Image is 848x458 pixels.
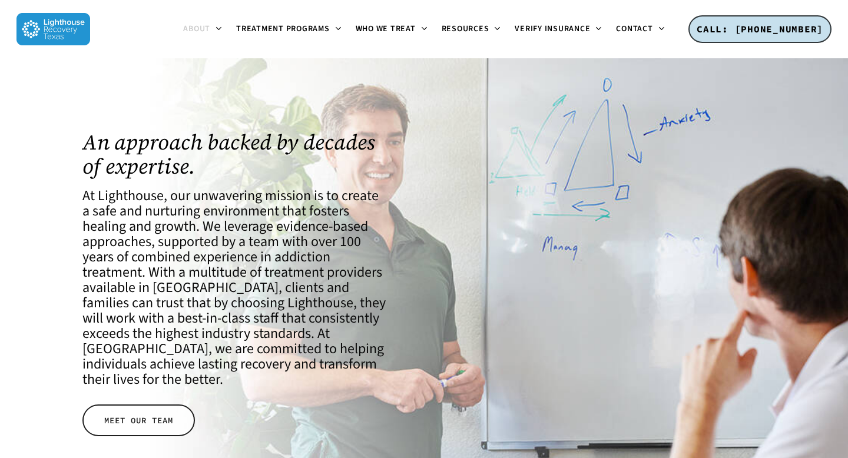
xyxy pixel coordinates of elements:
a: CALL: [PHONE_NUMBER] [688,15,832,44]
a: Who We Treat [349,25,435,34]
span: Who We Treat [356,23,416,35]
a: Contact [609,25,671,34]
a: Verify Insurance [508,25,609,34]
a: Resources [435,25,508,34]
h4: At Lighthouse, our unwavering mission is to create a safe and nurturing environment that fosters ... [82,188,387,387]
span: Resources [442,23,489,35]
span: CALL: [PHONE_NUMBER] [697,23,823,35]
a: MEET OUR TEAM [82,404,195,436]
img: Lighthouse Recovery Texas [16,13,90,45]
a: About [176,25,229,34]
h1: An approach backed by decades of expertise. [82,130,387,178]
span: Contact [616,23,652,35]
a: Treatment Programs [229,25,349,34]
span: MEET OUR TEAM [104,414,173,426]
span: Verify Insurance [515,23,590,35]
span: About [183,23,210,35]
span: Treatment Programs [236,23,330,35]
